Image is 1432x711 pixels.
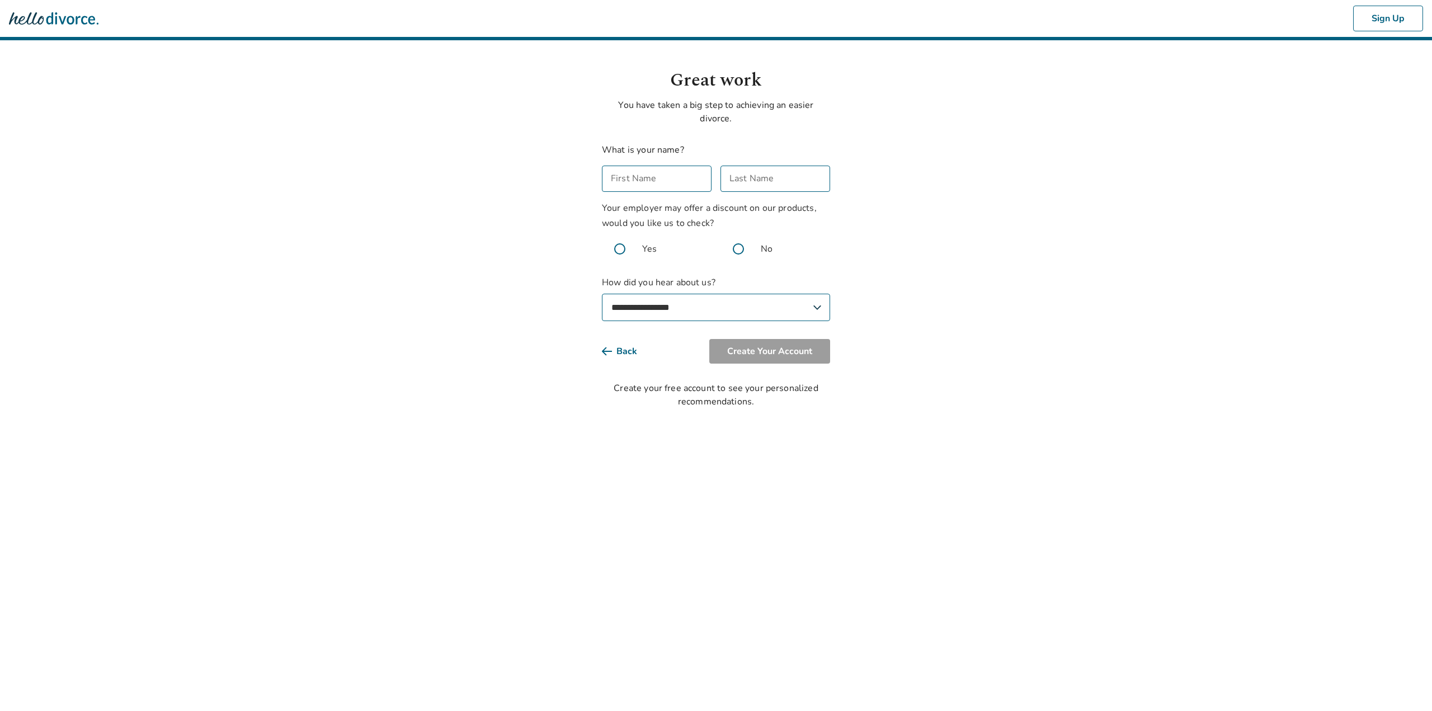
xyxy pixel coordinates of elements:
[1353,6,1423,31] button: Sign Up
[761,242,772,256] span: No
[602,202,817,229] span: Your employer may offer a discount on our products, would you like us to check?
[1376,657,1432,711] iframe: Chat Widget
[602,276,830,321] label: How did you hear about us?
[602,339,655,364] button: Back
[602,294,830,321] select: How did you hear about us?
[9,7,98,30] img: Hello Divorce Logo
[602,144,684,156] label: What is your name?
[602,98,830,125] p: You have taken a big step to achieving an easier divorce.
[709,339,830,364] button: Create Your Account
[602,67,830,94] h1: Great work
[642,242,657,256] span: Yes
[602,382,830,408] div: Create your free account to see your personalized recommendations.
